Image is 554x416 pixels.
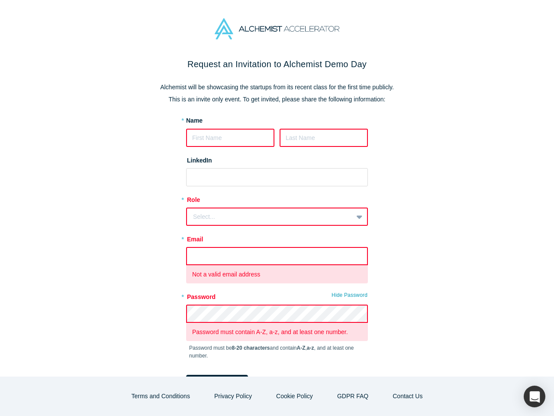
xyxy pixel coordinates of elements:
[186,129,274,147] input: First Name
[383,389,432,404] button: Contact Us
[95,95,459,104] p: This is an invite only event. To get invited, please share the following information:
[205,389,261,404] button: Privacy Policy
[189,344,365,360] p: Password must be and contain , , and at least one number.
[267,389,322,404] button: Cookie Policy
[192,328,362,337] p: Password must contain A-Z, a-z, and at least one number.
[192,270,362,279] p: Not a valid email address
[186,375,248,390] button: Express Interest
[186,232,368,244] label: Email
[186,116,203,125] label: Name
[280,129,368,147] input: Last Name
[95,83,459,92] p: Alchemist will be showcasing the startups from its recent class for the first time publicly.
[186,192,368,205] label: Role
[186,289,368,302] label: Password
[95,58,459,71] h2: Request an Invitation to Alchemist Demo Day
[215,18,339,39] img: Alchemist Accelerator Logo
[232,345,270,351] strong: 8-20 characters
[307,345,314,351] strong: a-z
[331,289,368,301] button: Hide Password
[122,389,199,404] button: Terms and Conditions
[297,345,306,351] strong: A-Z
[328,389,377,404] a: GDPR FAQ
[193,212,347,221] div: Select...
[186,153,212,165] label: LinkedIn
